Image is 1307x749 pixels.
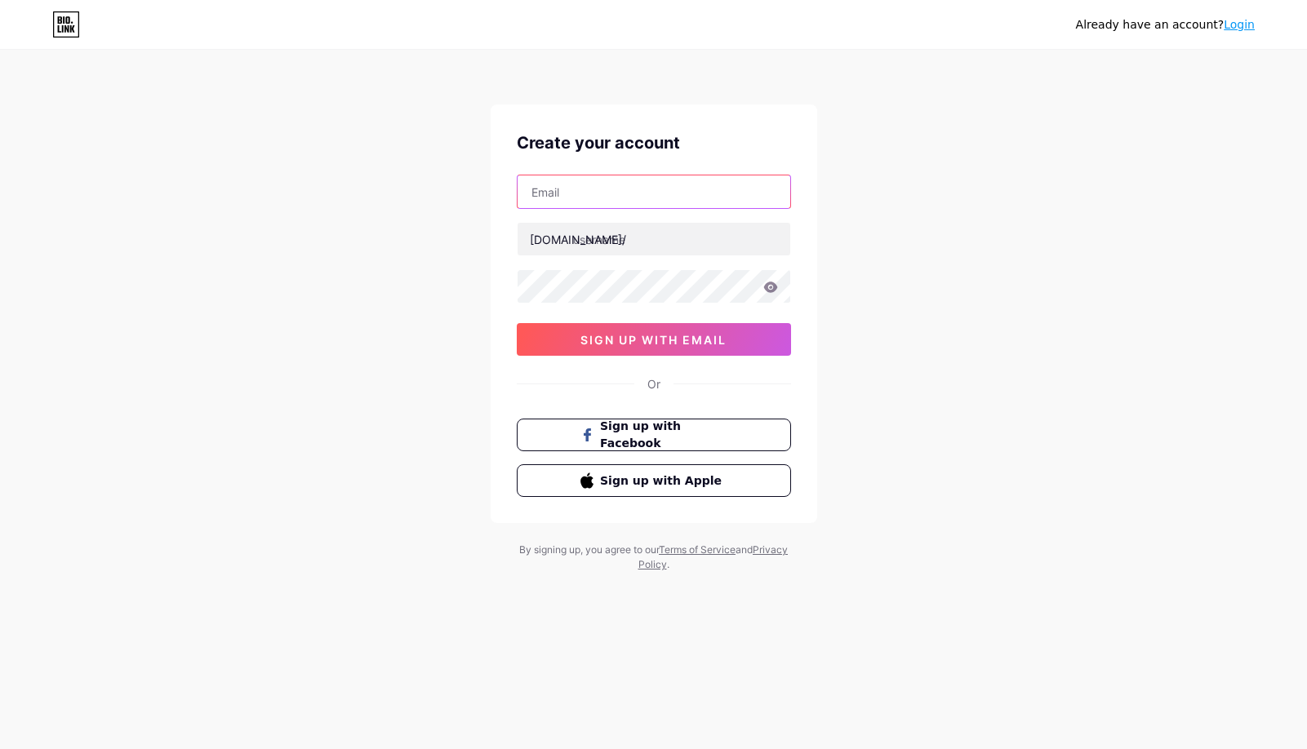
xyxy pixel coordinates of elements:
[1224,18,1255,31] a: Login
[600,418,727,452] span: Sign up with Facebook
[518,223,790,255] input: username
[580,333,727,347] span: sign up with email
[517,464,791,497] button: Sign up with Apple
[517,131,791,155] div: Create your account
[518,175,790,208] input: Email
[659,543,736,556] a: Terms of Service
[647,375,660,392] div: Or
[600,472,727,490] span: Sign up with Apple
[517,419,791,451] button: Sign up with Facebook
[1076,16,1255,33] div: Already have an account?
[517,323,791,356] button: sign up with email
[515,543,793,572] div: By signing up, you agree to our and .
[530,231,626,248] div: [DOMAIN_NAME]/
